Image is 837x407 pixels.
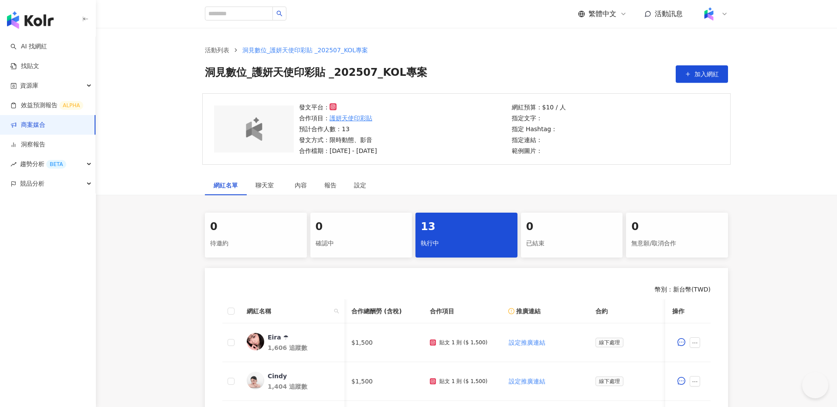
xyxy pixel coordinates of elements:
[631,220,723,234] div: 0
[701,6,717,22] img: Kolr%20app%20icon%20%281%29.png
[234,117,274,141] img: logo
[222,285,711,294] div: 幣別 ： 新台幣 ( TWD )
[512,102,566,112] p: 網紅預算：$10 / 人
[589,9,616,19] span: 繁體中文
[509,378,545,385] span: 設定推廣連結
[247,372,264,389] img: KOL Avatar
[439,378,487,384] p: 貼文 1 則 ($ 1,500)
[268,372,287,380] div: Cindy
[589,299,672,323] th: 合約
[46,160,66,169] div: BETA
[276,10,282,17] span: search
[512,146,566,156] p: 範例圖片：
[268,343,337,352] div: 1,606 追蹤數
[203,45,231,55] a: 活動列表
[665,299,711,323] th: 操作
[10,161,17,167] span: rise
[242,47,368,54] span: 洞⾒數位_護妍天使印彩貼 _202507_KOL專案
[10,140,45,149] a: 洞察報告
[332,305,341,318] span: search
[299,135,377,145] p: 發文方式：限時動態、影音
[316,236,407,251] div: 確認中
[690,337,700,348] button: ellipsis
[692,379,698,385] span: ellipsis
[595,338,623,347] span: 線下處理
[268,333,289,342] div: Eira ☂︎
[210,236,302,251] div: 待邀約
[344,323,423,362] td: $1,500
[316,220,407,234] div: 0
[595,376,623,386] span: 線下處理
[7,11,54,29] img: logo
[423,299,501,323] th: 合作項目
[354,180,366,190] div: 設定
[210,220,302,234] div: 0
[421,236,512,251] div: 執行中
[692,340,698,346] span: ellipsis
[676,65,728,83] button: 加入網紅
[509,339,545,346] span: 設定推廣連結
[802,372,828,398] iframe: Help Scout Beacon - Open
[508,306,582,316] div: 推廣連結
[214,180,238,190] div: 網紅名單
[526,236,618,251] div: 已結束
[299,102,377,112] p: 發文平台：
[512,124,566,134] p: 指定 Hashtag：
[247,306,330,316] span: 網紅名稱
[330,113,372,123] a: 護妍天使印彩貼
[421,220,512,234] div: 13
[247,333,264,350] img: KOL Avatar
[20,76,38,95] span: 資源庫
[508,308,514,314] span: exclamation-circle
[324,180,337,190] div: 報告
[10,121,45,129] a: 商案媒合
[526,220,618,234] div: 0
[677,377,685,385] span: message
[508,373,546,390] button: 設定推廣連結
[631,236,723,251] div: 無意願/取消合作
[334,309,339,314] span: search
[655,10,683,18] span: 活動訊息
[299,124,377,134] p: 預計合作人數：13
[508,334,546,351] button: 設定推廣連結
[255,182,277,188] span: 聊天室
[10,101,83,110] a: 效益預測報告ALPHA
[694,71,719,78] span: 加入網紅
[344,362,423,401] td: $1,500
[512,135,566,145] p: 指定連結：
[299,113,377,123] p: 合作項目：
[439,339,487,346] p: 貼文 1 則 ($ 1,500)
[205,65,427,83] span: 洞⾒數位_護妍天使印彩貼 _202507_KOL專案
[10,42,47,51] a: searchAI 找網紅
[20,174,44,193] span: 競品分析
[690,376,700,387] button: ellipsis
[677,338,685,346] span: message
[10,62,39,71] a: 找貼文
[295,180,307,190] div: 內容
[20,154,66,174] span: 趨勢分析
[299,146,377,156] p: 合作檔期：[DATE] - [DATE]
[344,299,423,323] th: 合作總酬勞 (含稅)
[268,382,337,391] div: 1,404 追蹤數
[512,113,566,123] p: 指定文字：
